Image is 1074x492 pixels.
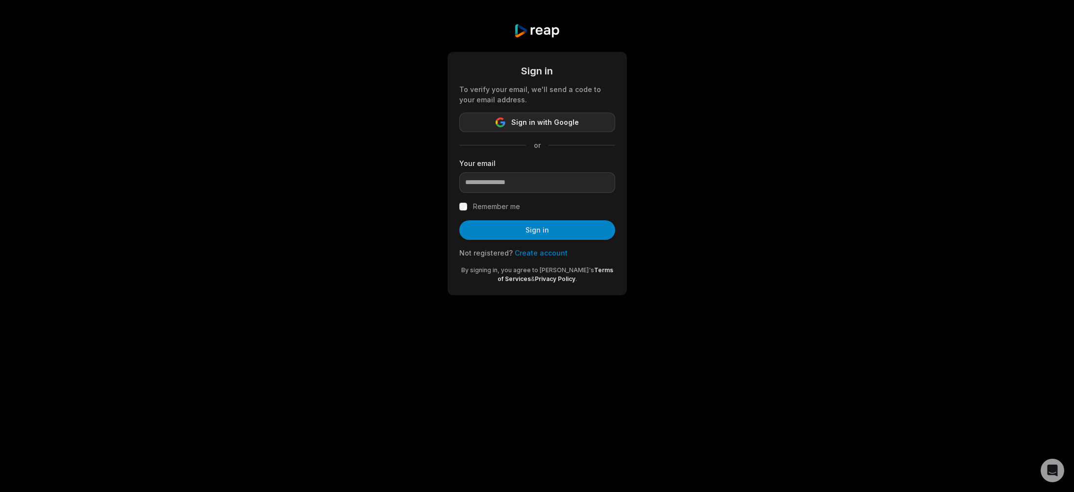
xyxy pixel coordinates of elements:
div: To verify your email, we'll send a code to your email address. [459,84,615,105]
span: By signing in, you agree to [PERSON_NAME]'s [461,266,594,274]
img: reap [514,23,560,38]
span: . [575,275,577,282]
button: Sign in with Google [459,113,615,132]
label: Remember me [473,201,520,212]
span: or [526,140,549,150]
div: Sign in [459,64,615,78]
span: Not registered? [459,249,513,257]
a: Terms of Services [498,266,613,282]
a: Privacy Policy [535,275,575,282]
button: Sign in [459,220,615,240]
label: Your email [459,158,615,168]
span: & [531,275,535,282]
span: Sign in with Google [511,117,579,128]
div: Open Intercom Messenger [1041,459,1064,482]
a: Create account [515,249,568,257]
